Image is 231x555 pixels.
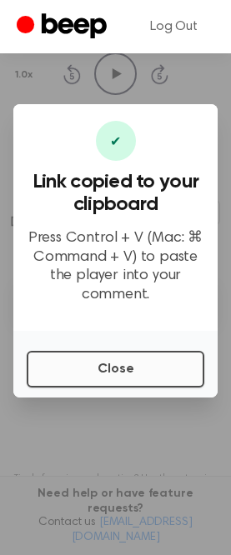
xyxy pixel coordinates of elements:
h3: Link copied to your clipboard [27,171,204,216]
div: ✔ [96,121,136,161]
a: Log Out [133,7,214,47]
a: Beep [17,11,111,43]
button: Close [27,351,204,387]
p: Press Control + V (Mac: ⌘ Command + V) to paste the player into your comment. [27,229,204,304]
